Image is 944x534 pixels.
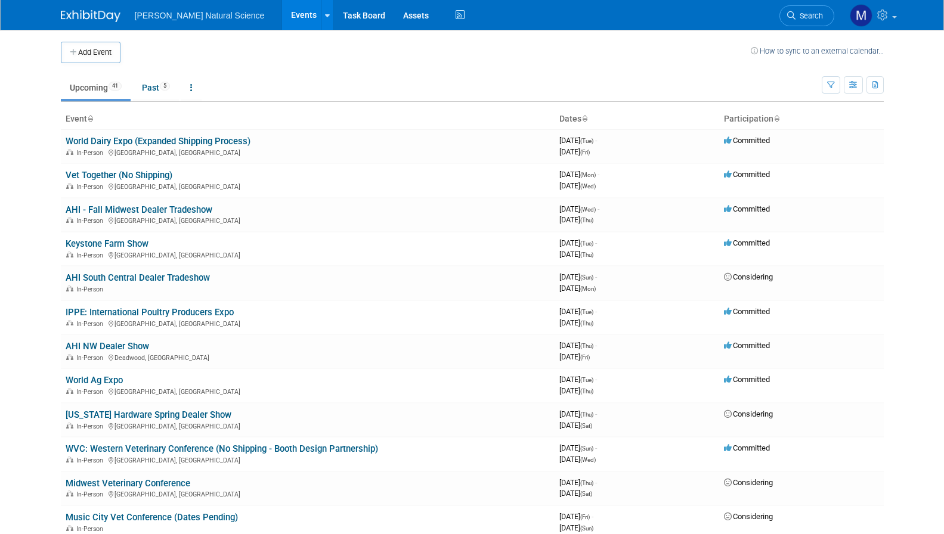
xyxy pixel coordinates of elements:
div: [GEOGRAPHIC_DATA], [GEOGRAPHIC_DATA] [66,250,550,259]
img: In-Person Event [66,388,73,394]
span: [DATE] [559,170,599,179]
span: [DATE] [559,147,590,156]
span: (Mon) [580,172,596,178]
span: (Thu) [580,388,593,395]
a: World Ag Expo [66,375,123,386]
img: In-Person Event [66,457,73,462]
img: Meggie Asche [850,4,872,27]
span: Committed [724,307,770,316]
span: (Tue) [580,309,593,315]
img: ExhibitDay [61,10,120,22]
span: Considering [724,409,773,418]
span: - [595,307,597,316]
span: (Sat) [580,490,592,497]
span: (Thu) [580,217,593,223]
a: Keystone Farm Show [66,238,148,249]
span: - [595,272,597,281]
span: (Tue) [580,240,593,247]
span: - [595,341,597,350]
span: [DATE] [559,409,597,418]
a: How to sync to an external calendar... [751,46,884,55]
span: Considering [724,512,773,521]
a: Sort by Participation Type [773,114,779,123]
span: In-Person [76,423,107,430]
div: [GEOGRAPHIC_DATA], [GEOGRAPHIC_DATA] [66,455,550,464]
div: Deadwood, [GEOGRAPHIC_DATA] [66,352,550,362]
span: [DATE] [559,443,597,452]
span: Considering [724,478,773,487]
span: In-Person [76,285,107,293]
span: Committed [724,341,770,350]
span: [DATE] [559,136,597,145]
a: WVC: Western Veterinary Conference (No Shipping - Booth Design Partnership) [66,443,378,454]
img: In-Person Event [66,525,73,531]
span: [DATE] [559,250,593,259]
a: Sort by Start Date [581,114,587,123]
span: [DATE] [559,421,592,430]
span: (Fri) [580,354,590,361]
span: In-Person [76,490,107,498]
span: Committed [724,375,770,384]
div: [GEOGRAPHIC_DATA], [GEOGRAPHIC_DATA] [66,181,550,191]
span: - [598,170,599,179]
span: (Mon) [580,285,596,292]
span: - [595,443,597,452]
img: In-Person Event [66,217,73,223]
span: Committed [724,136,770,145]
span: (Thu) [580,411,593,418]
span: [DATE] [559,512,593,521]
span: (Wed) [580,457,596,463]
span: [DATE] [559,386,593,395]
span: (Thu) [580,480,593,486]
img: In-Person Event [66,354,73,360]
a: Vet Together (No Shipping) [66,170,172,181]
span: [PERSON_NAME] Natural Science [135,11,265,20]
span: [DATE] [559,204,599,213]
th: Participation [719,109,884,129]
span: Committed [724,170,770,179]
img: In-Person Event [66,490,73,496]
span: Considering [724,272,773,281]
span: (Tue) [580,138,593,144]
th: Event [61,109,555,129]
span: - [595,136,597,145]
div: [GEOGRAPHIC_DATA], [GEOGRAPHIC_DATA] [66,489,550,498]
span: [DATE] [559,181,596,190]
a: IPPE: International Poultry Producers Expo [66,307,234,318]
span: [DATE] [559,489,592,498]
img: In-Person Event [66,183,73,189]
span: - [595,409,597,418]
span: (Sun) [580,445,593,452]
img: In-Person Event [66,149,73,155]
span: In-Person [76,457,107,464]
div: [GEOGRAPHIC_DATA], [GEOGRAPHIC_DATA] [66,318,550,328]
img: In-Person Event [66,423,73,429]
span: - [595,238,597,247]
span: [DATE] [559,215,593,224]
div: [GEOGRAPHIC_DATA], [GEOGRAPHIC_DATA] [66,386,550,396]
span: In-Person [76,388,107,396]
span: (Thu) [580,320,593,327]
span: In-Person [76,354,107,362]
div: [GEOGRAPHIC_DATA], [GEOGRAPHIC_DATA] [66,421,550,430]
span: (Fri) [580,149,590,156]
span: 41 [109,82,122,91]
span: [DATE] [559,238,597,247]
span: [DATE] [559,352,590,361]
a: World Dairy Expo (Expanded Shipping Process) [66,136,250,147]
span: 5 [160,82,170,91]
div: [GEOGRAPHIC_DATA], [GEOGRAPHIC_DATA] [66,215,550,225]
span: [DATE] [559,478,597,487]
span: In-Person [76,252,107,259]
span: In-Person [76,183,107,191]
span: In-Person [76,525,107,533]
a: Sort by Event Name [87,114,93,123]
span: In-Person [76,217,107,225]
a: Search [779,5,834,26]
span: (Sun) [580,525,593,532]
span: (Thu) [580,343,593,349]
span: In-Person [76,149,107,157]
span: (Fri) [580,514,590,520]
span: (Wed) [580,183,596,190]
span: - [595,478,597,487]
